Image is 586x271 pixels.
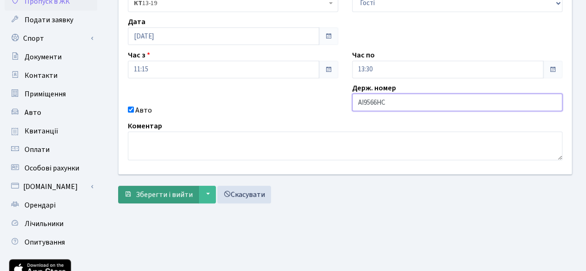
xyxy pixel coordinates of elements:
a: Особові рахунки [5,159,97,177]
button: Зберегти і вийти [118,186,199,203]
a: Скасувати [217,186,271,203]
span: Орендарі [25,200,56,210]
span: Лічильники [25,219,63,229]
a: Документи [5,48,97,66]
label: Коментар [128,120,162,132]
a: Опитування [5,233,97,252]
a: Контакти [5,66,97,85]
label: Держ. номер [352,82,396,94]
span: Оплати [25,145,50,155]
a: Орендарі [5,196,97,214]
span: Документи [25,52,62,62]
span: Контакти [25,70,57,81]
span: Опитування [25,237,65,247]
a: Подати заявку [5,11,97,29]
span: Авто [25,107,41,118]
a: Приміщення [5,85,97,103]
a: Лічильники [5,214,97,233]
span: Квитанції [25,126,58,136]
input: AA0001AA [352,94,562,111]
a: Квитанції [5,122,97,140]
label: Час з [128,50,150,61]
label: Авто [135,105,152,116]
span: Особові рахунки [25,163,79,173]
a: Спорт [5,29,97,48]
a: Оплати [5,140,97,159]
span: Приміщення [25,89,66,99]
label: Дата [128,16,145,27]
a: [DOMAIN_NAME] [5,177,97,196]
a: Авто [5,103,97,122]
span: Подати заявку [25,15,73,25]
label: Час по [352,50,375,61]
span: Зберегти і вийти [136,189,193,200]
